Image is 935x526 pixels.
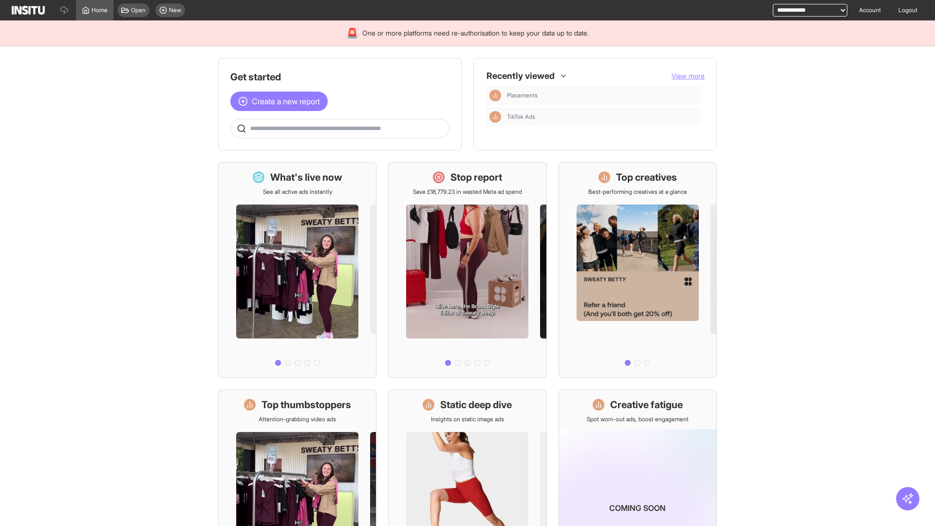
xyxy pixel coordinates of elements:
[270,170,342,184] h1: What's live now
[346,26,358,40] div: 🚨
[431,415,504,423] p: Insights on static image ads
[507,92,697,99] span: Placements
[489,111,501,123] div: Insights
[588,188,687,196] p: Best-performing creatives at a glance
[616,170,677,184] h1: Top creatives
[169,6,181,14] span: New
[12,6,45,15] img: Logo
[262,398,351,412] h1: Top thumbstoppers
[450,170,502,184] h1: Stop report
[263,188,332,196] p: See all active ads instantly
[507,92,538,99] span: Placements
[92,6,108,14] span: Home
[489,90,501,101] div: Insights
[559,162,717,378] a: Top creativesBest-performing creatives at a glance
[507,113,535,121] span: TikTok Ads
[413,188,522,196] p: Save £18,779.23 in wasted Meta ad spend
[252,95,320,107] span: Create a new report
[672,72,705,80] span: View more
[218,162,376,378] a: What's live nowSee all active ads instantly
[388,162,546,378] a: Stop reportSave £18,779.23 in wasted Meta ad spend
[672,71,705,81] button: View more
[230,92,328,111] button: Create a new report
[362,28,589,38] span: One or more platforms need re-authorisation to keep your data up to date.
[230,70,449,84] h1: Get started
[131,6,146,14] span: Open
[259,415,336,423] p: Attention-grabbing video ads
[440,398,512,412] h1: Static deep dive
[507,113,697,121] span: TikTok Ads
